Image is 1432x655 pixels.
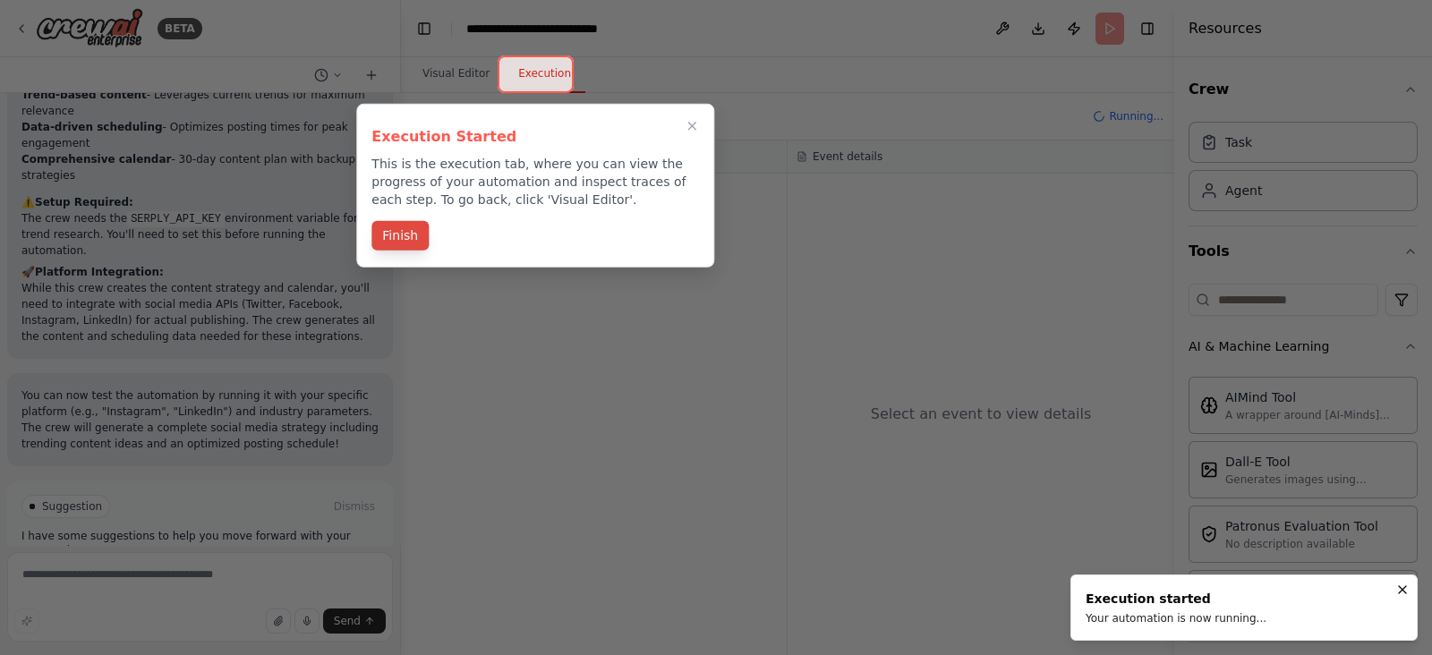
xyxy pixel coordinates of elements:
button: Finish [371,221,429,251]
h3: Execution Started [371,126,699,148]
div: Your automation is now running... [1086,611,1266,625]
button: Hide left sidebar [412,16,437,41]
p: This is the execution tab, where you can view the progress of your automation and inspect traces ... [371,155,699,208]
div: Execution started [1086,590,1266,608]
button: Close walkthrough [681,115,703,137]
